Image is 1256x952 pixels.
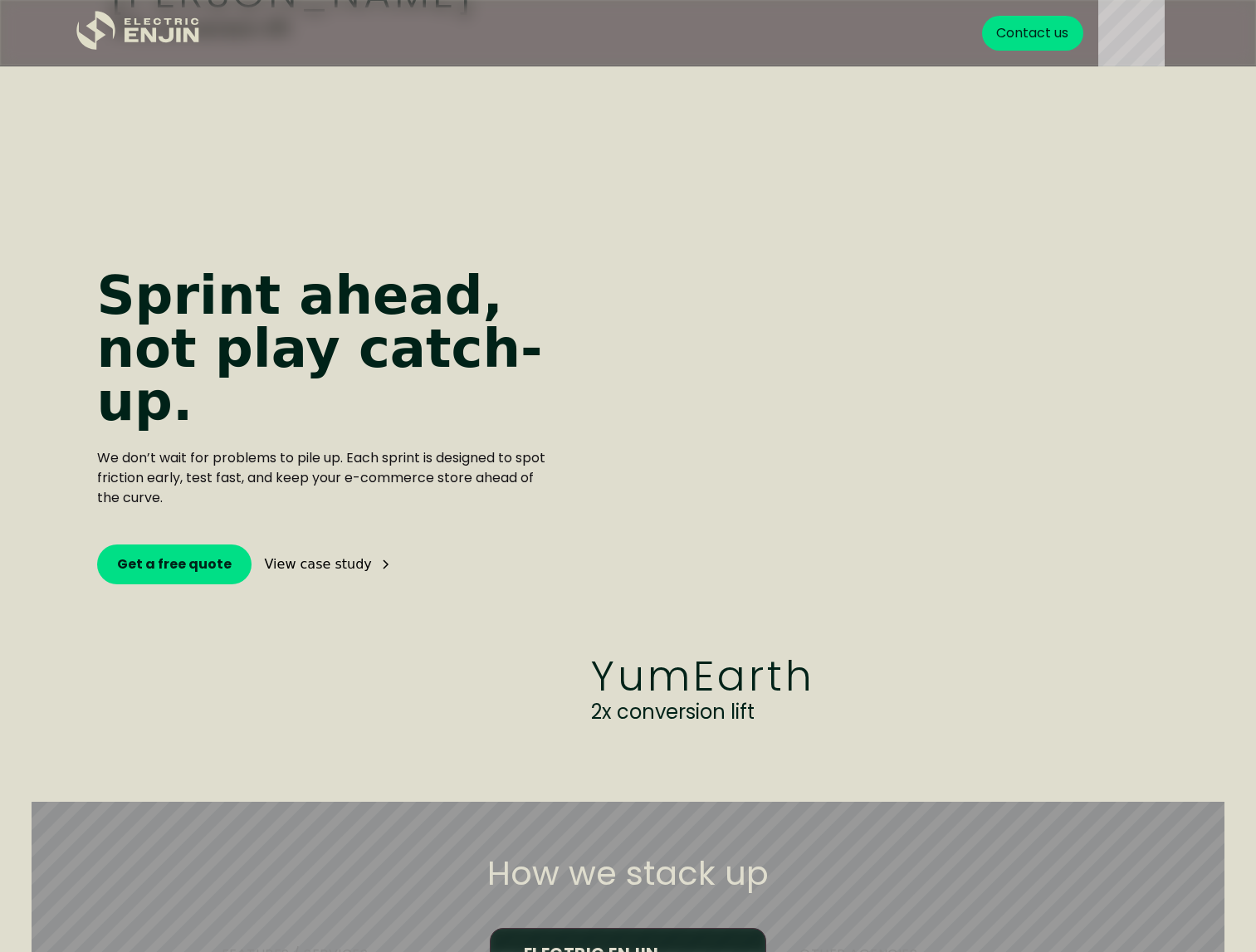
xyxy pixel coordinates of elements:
[982,16,1084,51] a: Contact us
[591,656,823,697] h3: YumEarth
[76,11,201,56] a: home
[579,178,1160,676] video: https://console.electricenjin.com/media/public/videos/yumearth-overhead.mp4
[97,448,545,507] em: We don’t wait for problems to pile up. Each sprint is designed to spot friction early, test fast,...
[97,544,252,584] a: Get a free quote
[97,269,552,428] strong: Sprint ahead, not play catch-up.
[265,558,372,571] div: View case study
[591,698,755,725] em: 2x conversion lift
[97,508,552,528] p: ‍
[117,554,232,574] strong: Get a free quote
[265,554,392,574] a: View case study
[487,852,769,895] strong: How we stack up
[996,23,1068,43] div: Contact us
